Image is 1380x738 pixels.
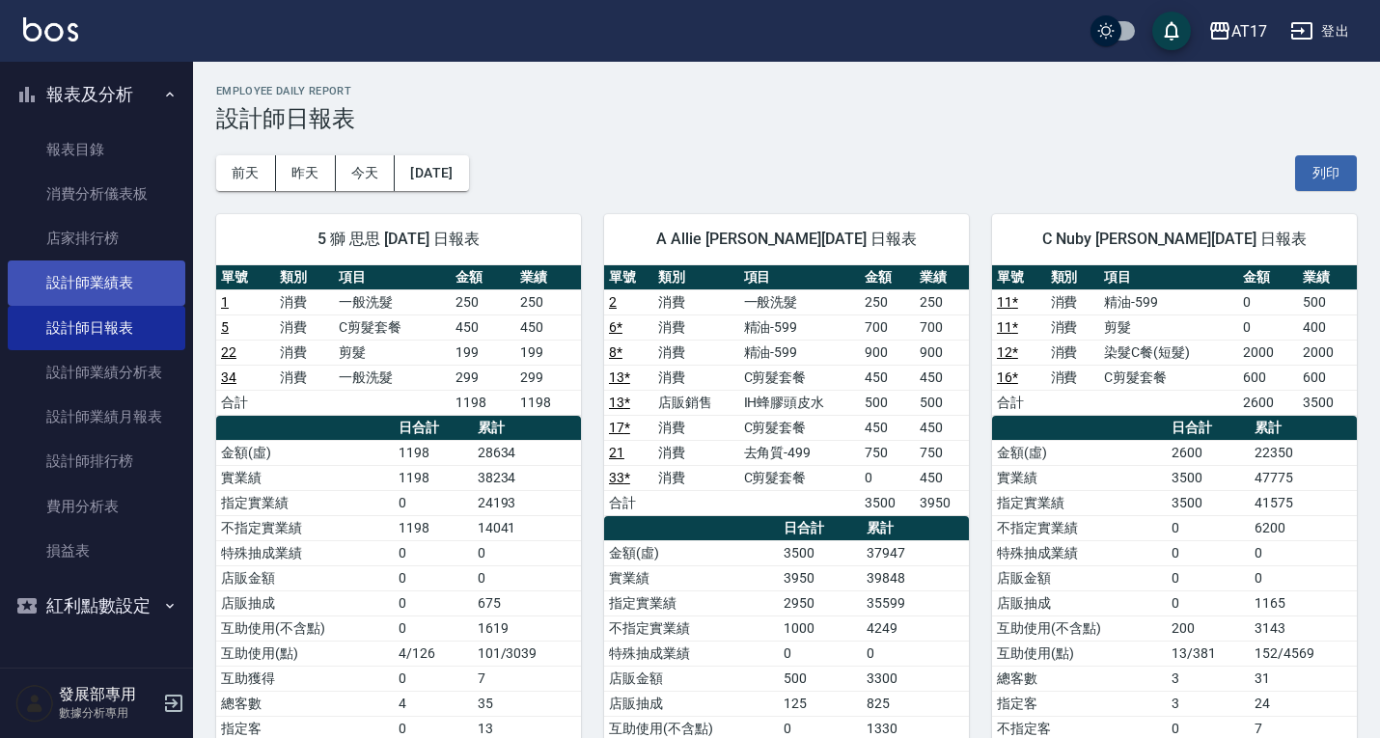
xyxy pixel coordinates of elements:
td: 店販金額 [604,666,779,691]
td: 35599 [862,590,969,615]
td: 450 [860,415,914,440]
th: 業績 [1298,265,1357,290]
td: 實業績 [992,465,1167,490]
td: 0 [779,641,862,666]
td: 0 [860,465,914,490]
td: 精油-599 [739,314,861,340]
a: 1 [221,294,229,310]
td: 41575 [1250,490,1357,515]
td: 去角質-499 [739,440,861,465]
td: 一般洗髮 [739,289,861,314]
td: C剪髮套餐 [1099,365,1238,390]
td: 125 [779,691,862,716]
td: 700 [860,314,914,340]
td: 4249 [862,615,969,641]
td: 0 [1250,540,1357,565]
td: 合計 [216,390,275,415]
th: 類別 [653,265,739,290]
td: 101/3039 [473,641,581,666]
td: 3300 [862,666,969,691]
td: 250 [451,289,515,314]
td: 4/126 [394,641,472,666]
td: 店販抽成 [216,590,394,615]
td: 消費 [653,465,739,490]
td: 13/381 [1167,641,1250,666]
td: 消費 [1046,340,1100,365]
td: 250 [515,289,581,314]
td: 互助使用(不含點) [992,615,1167,641]
td: 7 [473,666,581,691]
td: 3143 [1250,615,1357,641]
td: 600 [1238,365,1297,390]
button: 報表及分析 [8,69,185,120]
td: 0 [394,666,472,691]
a: 設計師業績分析表 [8,350,185,395]
td: 合計 [604,490,653,515]
td: 299 [515,365,581,390]
img: Person [15,684,54,723]
td: 消費 [653,415,739,440]
th: 日合計 [1167,416,1250,441]
a: 損益表 [8,529,185,573]
td: 0 [394,565,472,590]
td: C剪髮套餐 [739,365,861,390]
th: 單號 [604,265,653,290]
td: 1198 [394,440,472,465]
img: Logo [23,17,78,41]
td: 450 [451,314,515,340]
td: 825 [862,691,969,716]
td: 450 [515,314,581,340]
td: 250 [860,289,914,314]
td: 0 [1167,565,1250,590]
td: 不指定實業績 [992,515,1167,540]
th: 日合計 [394,416,472,441]
td: 總客數 [216,691,394,716]
td: 特殊抽成業績 [604,641,779,666]
td: IH蜂膠頭皮水 [739,390,861,415]
td: 3950 [915,490,969,515]
td: 精油-599 [1099,289,1238,314]
td: 31 [1250,666,1357,691]
td: 精油-599 [739,340,861,365]
a: 費用分析表 [8,484,185,529]
td: 金額(虛) [992,440,1167,465]
td: 消費 [653,314,739,340]
th: 累計 [862,516,969,541]
td: 總客數 [992,666,1167,691]
th: 累計 [1250,416,1357,441]
td: 700 [915,314,969,340]
td: 0 [1167,540,1250,565]
td: 0 [1167,515,1250,540]
td: 28634 [473,440,581,465]
td: 3500 [779,540,862,565]
a: 報表目錄 [8,127,185,172]
td: 互助使用(點) [992,641,1167,666]
td: 675 [473,590,581,615]
td: 500 [779,666,862,691]
td: 38234 [473,465,581,490]
td: 1198 [515,390,581,415]
table: a dense table [604,265,969,516]
td: 消費 [653,340,739,365]
td: 0 [473,565,581,590]
td: 0 [473,540,581,565]
td: 消費 [1046,289,1100,314]
td: 6200 [1250,515,1357,540]
td: 店販抽成 [992,590,1167,615]
td: 2000 [1238,340,1297,365]
td: 3 [1167,691,1250,716]
td: 消費 [653,440,739,465]
td: 600 [1298,365,1357,390]
td: 200 [1167,615,1250,641]
td: 450 [915,415,969,440]
th: 業績 [515,265,581,290]
td: 剪髮 [1099,314,1238,340]
td: 2000 [1298,340,1357,365]
td: 0 [1238,314,1297,340]
th: 項目 [739,265,861,290]
td: 店販金額 [216,565,394,590]
td: 消費 [275,314,334,340]
th: 項目 [334,265,451,290]
td: 37947 [862,540,969,565]
td: 互助使用(點) [216,641,394,666]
